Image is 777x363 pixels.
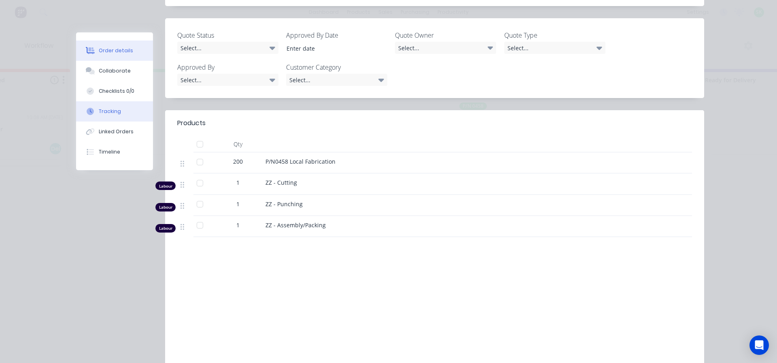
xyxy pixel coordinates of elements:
div: Checklists 0/0 [99,88,134,95]
span: ZZ - Punching [265,200,303,208]
div: Timeline [99,148,120,156]
div: Collaborate [99,67,131,75]
div: Select... [395,42,496,54]
button: Tracking [76,101,153,122]
div: Select... [504,42,605,54]
span: P/N0458 Local Fabrication [265,158,335,165]
span: ZZ - Assembly/Packing [265,221,326,229]
div: Order details [99,47,133,54]
label: Approved By Date [286,30,387,40]
div: Products [177,118,206,128]
div: Open Intercom Messenger [749,335,769,355]
div: Labour [155,181,176,190]
span: 1 [236,221,240,229]
button: Order details [76,41,153,61]
div: Linked Orders [99,128,134,135]
button: Checklists 0/0 [76,81,153,101]
label: Customer Category [286,62,387,72]
div: Select... [177,74,278,86]
div: Tracking [99,108,121,115]
button: Collaborate [76,61,153,81]
div: Labour [155,224,176,233]
span: 200 [233,157,243,166]
div: Select... [286,74,387,86]
span: 1 [236,200,240,208]
span: ZZ - Cutting [265,179,297,186]
input: Enter date [281,42,382,54]
label: Quote Status [177,30,278,40]
button: Timeline [76,142,153,162]
label: Approved By [177,62,278,72]
label: Quote Owner [395,30,496,40]
button: Linked Orders [76,122,153,142]
div: Qty [214,136,262,152]
span: 1 [236,178,240,187]
div: Select... [177,42,278,54]
label: Quote Type [504,30,605,40]
div: Labour [155,203,176,211]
